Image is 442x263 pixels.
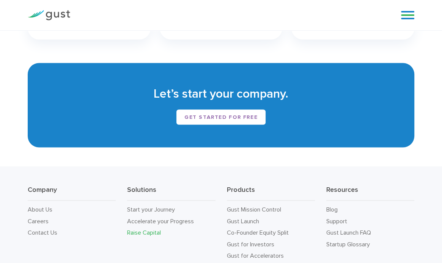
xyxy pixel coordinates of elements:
[35,86,407,102] h2: Let’s start your company.
[28,229,57,236] a: Contact Us
[326,240,370,247] a: Startup Glossary
[326,217,347,224] a: Support
[227,205,281,213] a: Gust Mission Control
[127,229,161,236] a: Raise Capital
[176,109,266,124] a: Get started for free
[326,185,414,201] h3: Resources
[28,205,52,213] a: About Us
[127,185,215,201] h3: Solutions
[28,185,116,201] h3: Company
[227,252,284,259] a: Gust for Accelerators
[127,205,175,213] a: Start your Journey
[326,229,371,236] a: Gust Launch FAQ
[227,240,274,247] a: Gust for Investors
[227,217,259,224] a: Gust Launch
[227,185,315,201] h3: Products
[227,229,289,236] a: Co-Founder Equity Split
[127,217,194,224] a: Accelerate your Progress
[326,205,338,213] a: Blog
[28,10,70,20] img: Gust Logo
[28,217,49,224] a: Careers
